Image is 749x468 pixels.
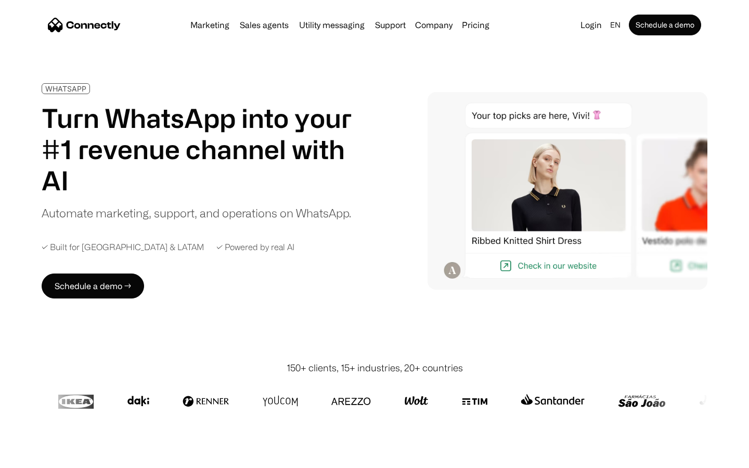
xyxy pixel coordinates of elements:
[287,361,463,375] div: 150+ clients, 15+ industries, 20+ countries
[295,21,369,29] a: Utility messaging
[458,21,494,29] a: Pricing
[42,242,204,252] div: ✓ Built for [GEOGRAPHIC_DATA] & LATAM
[371,21,410,29] a: Support
[576,18,606,32] a: Login
[186,21,234,29] a: Marketing
[10,449,62,464] aside: Language selected: English
[610,18,621,32] div: en
[216,242,294,252] div: ✓ Powered by real AI
[45,85,86,93] div: WHATSAPP
[42,274,144,298] a: Schedule a demo →
[629,15,701,35] a: Schedule a demo
[42,204,351,222] div: Automate marketing, support, and operations on WhatsApp.
[415,18,453,32] div: Company
[236,21,293,29] a: Sales agents
[42,102,364,196] h1: Turn WhatsApp into your #1 revenue channel with AI
[21,450,62,464] ul: Language list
